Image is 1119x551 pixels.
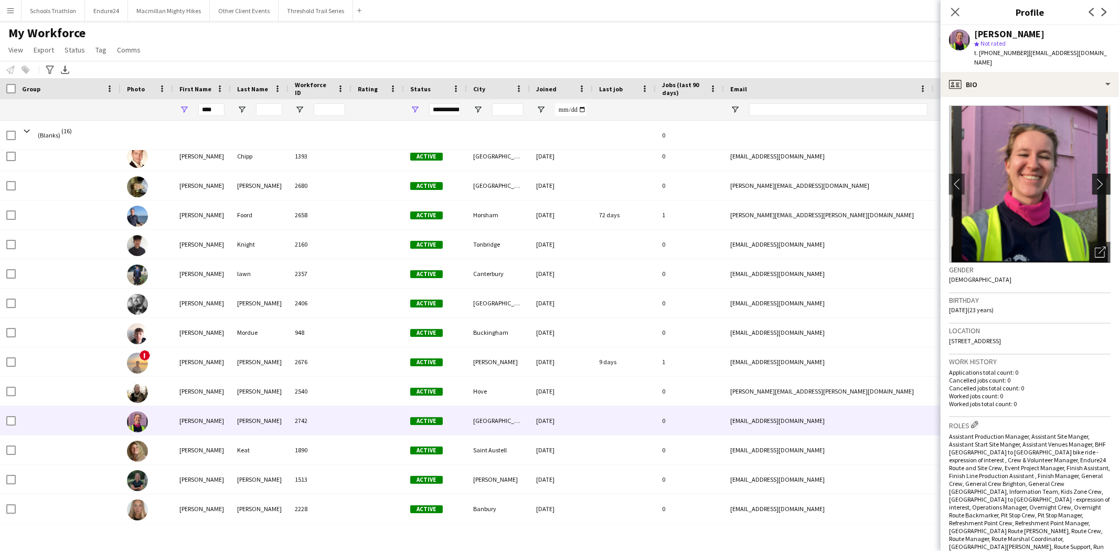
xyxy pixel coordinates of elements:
span: Active [410,270,443,278]
div: 0 [656,171,724,200]
img: Oliver Williams [127,353,148,374]
div: [EMAIL_ADDRESS][DOMAIN_NAME] [724,259,934,288]
div: Buckingham [467,318,530,347]
div: 0 [656,121,724,150]
button: Open Filter Menu [536,105,546,114]
div: [PHONE_NUMBER] [934,230,1068,259]
div: [PERSON_NAME][EMAIL_ADDRESS][PERSON_NAME][DOMAIN_NAME] [724,377,934,406]
div: [PERSON_NAME] [173,318,231,347]
a: Export [29,43,58,57]
div: [PERSON_NAME][EMAIL_ADDRESS][PERSON_NAME][DOMAIN_NAME] [724,200,934,229]
p: Applications total count: 0 [949,368,1111,376]
span: Group [22,85,40,93]
div: [PHONE_NUMBER] [934,494,1068,523]
div: [PERSON_NAME] [467,465,530,494]
input: Last Name Filter Input [256,103,282,116]
div: [EMAIL_ADDRESS][DOMAIN_NAME] [724,494,934,523]
div: [GEOGRAPHIC_DATA] [467,171,530,200]
div: [PERSON_NAME] [173,289,231,317]
div: 0 [656,318,724,347]
button: Macmillan Mighty Hikes [128,1,210,21]
div: 72 days [593,200,656,229]
div: [PHONE_NUMBER] [934,142,1068,171]
span: Active [410,476,443,484]
span: Active [410,241,443,249]
button: Open Filter Menu [940,105,950,114]
a: View [4,43,27,57]
span: First Name [179,85,211,93]
span: Rating [358,85,378,93]
span: (Blanks) [38,121,60,150]
app-action-btn: Export XLSX [59,63,71,76]
div: [GEOGRAPHIC_DATA] [467,406,530,435]
span: | [EMAIL_ADDRESS][DOMAIN_NAME] [974,49,1107,66]
button: Schools Triathlon [22,1,85,21]
p: Worked jobs total count: 0 [949,400,1111,408]
div: 9 days [593,347,656,376]
img: oliver lawn [127,264,148,285]
div: [EMAIL_ADDRESS][DOMAIN_NAME] [724,318,934,347]
div: 0 [656,377,724,406]
input: First Name Filter Input [198,103,225,116]
div: [DATE] [530,171,593,200]
div: [DATE] [530,318,593,347]
img: Olivia Keat [127,441,148,462]
button: Open Filter Menu [473,105,483,114]
div: [DATE] [530,494,593,523]
div: 2228 [289,494,351,523]
span: My Workforce [8,25,86,41]
div: Knight [231,230,289,259]
div: [PHONE_NUMBER] [934,200,1068,229]
h3: Work history [949,357,1111,366]
button: Other Client Events [210,1,279,21]
div: 948 [289,318,351,347]
button: Open Filter Menu [295,105,304,114]
span: Active [410,447,443,454]
span: Export [34,45,54,55]
div: [PERSON_NAME] [173,406,231,435]
span: Last Name [237,85,268,93]
div: 2658 [289,200,351,229]
div: Banbury [467,494,530,523]
div: Canterbury [467,259,530,288]
app-action-btn: Advanced filters [44,63,56,76]
div: 0 [656,289,724,317]
div: [PERSON_NAME] [231,406,289,435]
img: Oliver Knight [127,235,148,256]
span: Active [410,329,443,337]
div: [DATE] [530,347,593,376]
div: [PHONE_NUMBER] [934,289,1068,317]
span: t. [PHONE_NUMBER] [974,49,1029,57]
span: Active [410,211,443,219]
div: [PERSON_NAME] [231,465,289,494]
img: Crew avatar or photo [949,105,1111,263]
span: Tag [95,45,106,55]
div: [PERSON_NAME] [173,347,231,376]
div: lawn [231,259,289,288]
img: Oliver Lewis [127,294,148,315]
input: Workforce ID Filter Input [314,103,345,116]
span: Active [410,300,443,308]
div: 0 [656,436,724,464]
div: [PERSON_NAME] [173,436,231,464]
div: [PERSON_NAME] [173,377,231,406]
div: [EMAIL_ADDRESS][DOMAIN_NAME] [724,289,934,317]
button: Open Filter Menu [410,105,420,114]
div: [DATE] [530,465,593,494]
h3: Roles [949,419,1111,430]
img: OLIVIA PARTINGTON [127,470,148,491]
span: [DEMOGRAPHIC_DATA] [949,275,1011,283]
div: [DATE] [530,289,593,317]
div: Chipp [231,142,289,171]
input: City Filter Input [492,103,524,116]
div: Bio [941,72,1119,97]
img: Oliver Foord [127,206,148,227]
div: [PHONE_NUMBER] [934,465,1068,494]
span: ! [140,350,150,361]
button: Endure24 [85,1,128,21]
span: Status [65,45,85,55]
span: Not rated [981,39,1006,47]
div: Hove [467,377,530,406]
div: 0 [656,406,724,435]
div: [EMAIL_ADDRESS][DOMAIN_NAME] [724,142,934,171]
